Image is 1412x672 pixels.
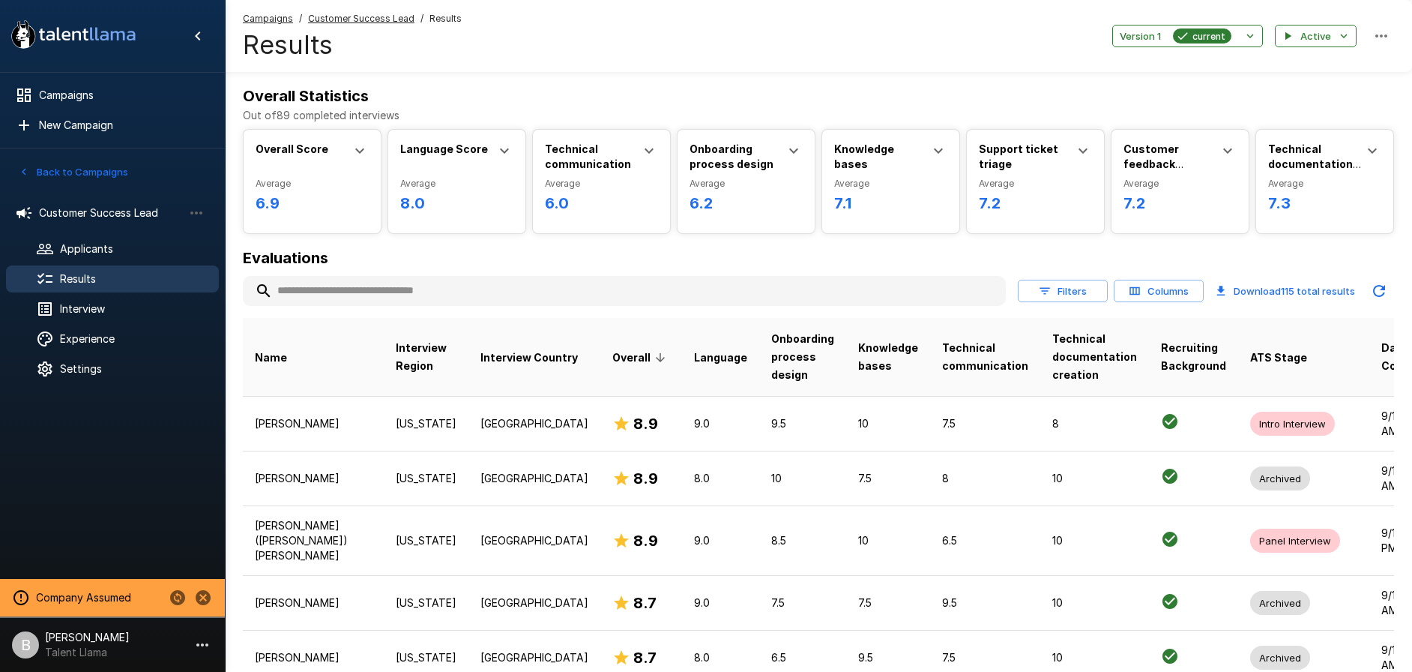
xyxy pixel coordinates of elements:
button: Filters [1018,280,1108,303]
span: Interview Country [480,349,578,367]
span: Onboarding process design [771,330,834,384]
span: Version 1 [1120,28,1161,45]
b: Overall Statistics [243,87,369,105]
button: Version 1current [1112,25,1263,48]
u: Customer Success Lead [308,13,414,24]
b: Support ticket triage [979,142,1058,170]
button: Columns [1114,280,1204,303]
span: Technical documentation creation [1052,330,1137,384]
span: Archived [1250,472,1310,486]
p: [US_STATE] [396,595,456,610]
h6: 6.9 [256,191,369,215]
p: [PERSON_NAME] ([PERSON_NAME]) [PERSON_NAME] [255,518,372,563]
span: / [420,11,423,26]
p: 7.5 [942,650,1028,665]
u: Campaigns [243,13,293,24]
h6: 7.2 [979,191,1092,215]
span: Panel Interview [1250,534,1340,548]
p: 9.5 [858,650,918,665]
p: [PERSON_NAME] [255,650,372,665]
p: [US_STATE] [396,416,456,431]
button: Download115 total results [1210,276,1361,306]
p: 9.5 [942,595,1028,610]
p: [GEOGRAPHIC_DATA] [480,595,588,610]
span: Average [1268,176,1381,191]
span: Average [256,176,369,191]
p: [GEOGRAPHIC_DATA] [480,471,588,486]
span: Results [429,11,462,26]
p: 10 [1052,471,1137,486]
h6: 8.0 [400,191,513,215]
p: 7.5 [771,595,834,610]
p: 8 [942,471,1028,486]
span: Average [400,176,513,191]
b: Evaluations [243,249,328,267]
p: 7.5 [858,595,918,610]
b: Overall Score [256,142,328,155]
b: Technical communication [545,142,631,170]
p: 6.5 [942,533,1028,548]
h6: 8.9 [633,529,658,553]
span: Overall [612,349,670,367]
p: [GEOGRAPHIC_DATA] [480,650,588,665]
b: Knowledge bases [834,142,894,170]
span: Language [694,349,747,367]
h6: 7.3 [1268,191,1381,215]
p: 10 [858,416,918,431]
b: Onboarding process design [690,142,773,170]
h4: Results [243,29,462,61]
span: Interview Region [396,339,456,375]
h6: 8.7 [633,591,657,615]
p: 10 [1052,595,1137,610]
p: [US_STATE] [396,471,456,486]
p: [GEOGRAPHIC_DATA] [480,533,588,548]
span: current [1186,28,1231,44]
svg: Criteria Met [1161,592,1179,610]
button: Active [1275,25,1357,48]
span: Intro Interview [1250,417,1335,431]
h6: 7.1 [834,191,947,215]
span: Average [545,176,658,191]
svg: Criteria Met [1161,647,1179,665]
p: [US_STATE] [396,533,456,548]
p: 9.0 [694,595,747,610]
svg: Criteria Met [1161,467,1179,485]
b: Language Score [400,142,488,155]
span: / [299,11,302,26]
span: Average [1123,176,1237,191]
p: 8.0 [694,471,747,486]
p: 10 [1052,533,1137,548]
span: Average [979,176,1092,191]
p: [PERSON_NAME] [255,595,372,610]
p: 8 [1052,416,1137,431]
p: 8.0 [694,650,747,665]
svg: Criteria Met [1161,412,1179,430]
p: 9.5 [771,416,834,431]
p: 10 [858,533,918,548]
button: Updated Today - 1:51 PM [1364,276,1394,306]
h6: 8.9 [633,466,658,490]
h6: 8.9 [633,412,658,436]
h6: 7.2 [1123,191,1237,215]
span: Name [255,349,287,367]
p: 9.0 [694,416,747,431]
p: 7.5 [858,471,918,486]
p: [PERSON_NAME] [255,416,372,431]
h6: 6.2 [690,191,803,215]
svg: Criteria Met [1161,530,1179,548]
p: Out of 89 completed interviews [243,108,1394,123]
b: Customer feedback management [1123,142,1197,185]
span: Average [834,176,947,191]
h6: 8.7 [633,646,657,670]
span: Average [690,176,803,191]
p: 10 [771,471,834,486]
p: [GEOGRAPHIC_DATA] [480,416,588,431]
span: Knowledge bases [858,339,918,375]
span: Archived [1250,651,1310,665]
span: Technical communication [942,339,1028,375]
p: 10 [1052,650,1137,665]
h6: 6.0 [545,191,658,215]
span: Archived [1250,596,1310,610]
p: 7.5 [942,416,1028,431]
span: Recruiting Background [1161,339,1226,375]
